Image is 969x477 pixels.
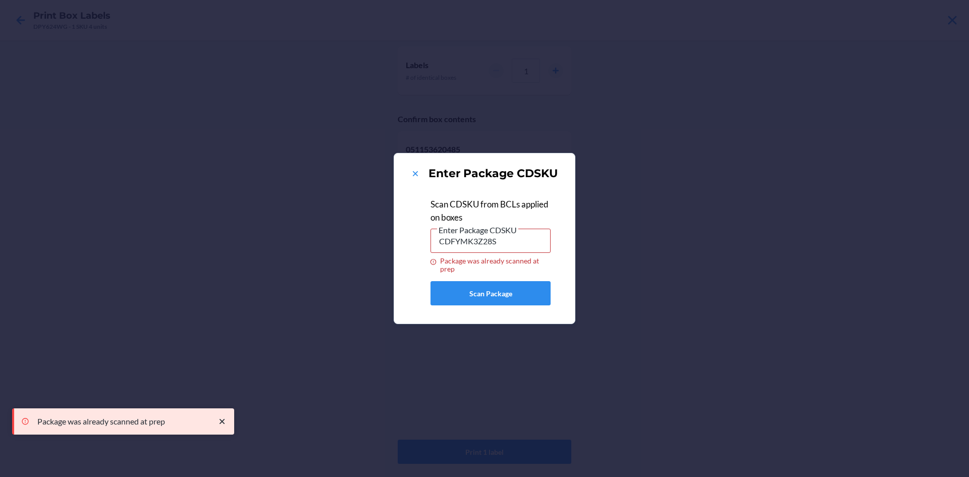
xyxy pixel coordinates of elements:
[217,416,227,427] svg: close toast
[430,198,551,224] div: Scan CDSKU from BCLs applied on boxes
[430,229,551,253] input: Enter Package CDSKU Package was already scanned at prep
[437,225,518,235] span: Enter Package CDSKU
[430,281,551,305] button: Scan Package
[430,257,551,273] div: Package was already scanned at prep
[37,416,207,427] p: Package was already scanned at prep
[428,166,558,182] h2: Enter Package CDSKU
